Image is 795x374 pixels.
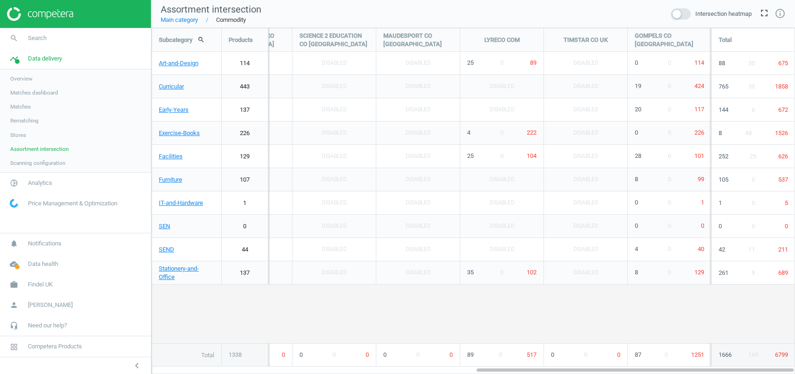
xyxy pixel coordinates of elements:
[10,145,68,153] span: Assortment intersection
[28,239,61,248] span: Notifications
[668,129,671,136] span: 0
[527,129,537,136] span: 222
[573,145,598,168] span: Disabled
[222,52,268,75] a: 114
[635,269,638,276] span: 8
[573,75,598,98] span: Disabled
[10,117,39,124] span: Rematching
[222,98,268,122] a: 137
[161,4,261,15] span: Assortment intersection
[152,52,221,75] a: Art-and-Design
[28,54,62,63] span: Data delivery
[322,75,347,98] span: Disabled
[322,261,347,284] span: Disabled
[322,238,347,261] span: Disabled
[467,129,470,136] span: 4
[152,98,221,122] a: Early-Years
[527,152,537,159] span: 104
[5,276,23,293] i: work
[152,215,221,238] a: SEN
[694,152,704,159] span: 101
[719,269,728,277] span: 261
[5,50,23,68] i: timeline
[406,238,431,261] span: Disabled
[152,261,221,285] a: Stationery-and-Office
[752,269,755,277] span: 9
[668,106,671,113] span: 0
[416,351,420,359] span: 0
[28,199,117,208] span: Price Management & Optimization
[222,168,268,191] a: 107
[573,215,598,238] span: Disabled
[752,106,755,114] span: 6
[668,152,671,159] span: 0
[467,59,474,66] span: 25
[376,28,460,52] div: MAUDESPORT CO [GEOGRAPHIC_DATA]
[628,28,711,52] div: GOMPELS CO [GEOGRAPHIC_DATA]
[406,261,431,284] span: Disabled
[222,122,268,145] a: 226
[500,152,503,159] span: 0
[573,261,598,284] span: Disabled
[383,351,387,359] span: 0
[635,176,638,183] span: 8
[635,152,641,159] span: 28
[5,255,23,273] i: cloud_done
[719,351,732,359] span: 1666
[7,7,73,21] img: ajHJNr6hYgQAAAAASUVORK5CYII=
[5,296,23,314] i: person
[573,191,598,214] span: Disabled
[778,269,788,277] span: 689
[635,222,638,229] span: 0
[719,222,722,231] span: 0
[500,59,503,66] span: 0
[719,106,728,114] span: 144
[222,75,268,98] a: 443
[719,245,725,254] span: 42
[500,269,503,276] span: 0
[366,351,369,359] span: 0
[292,28,376,52] div: SCIENCE 2 EDUCATION CO [GEOGRAPHIC_DATA]
[527,269,537,276] span: 102
[322,215,347,238] span: Disabled
[406,52,431,75] span: Disabled
[499,351,502,359] span: 0
[694,129,704,136] span: 226
[152,191,221,215] a: IT-and-Hardware
[282,351,285,359] span: 0
[406,191,431,214] span: Disabled
[668,59,671,66] span: 0
[748,351,758,359] span: 169
[775,129,788,137] span: 1526
[584,351,587,359] span: 0
[712,28,795,52] div: Total
[694,59,704,66] span: 114
[222,145,268,168] a: 129
[775,8,786,19] i: info_outline
[489,215,515,238] span: Disabled
[192,32,210,48] button: search
[785,222,788,231] span: 0
[778,106,788,114] span: 672
[489,191,515,214] span: Disabled
[551,351,554,359] span: 0
[544,28,627,52] div: TIMSTAR CO UK
[5,235,23,252] i: notifications
[635,129,638,136] span: 0
[406,145,431,168] span: Disabled
[406,98,431,121] span: Disabled
[752,222,755,231] span: 0
[322,191,347,214] span: Disabled
[668,269,671,276] span: 0
[785,199,788,207] span: 5
[778,176,788,184] span: 537
[406,168,431,191] span: Disabled
[635,82,641,89] span: 19
[10,89,58,96] span: Matches dashboard
[28,342,82,351] span: Competera Products
[489,238,515,261] span: Disabled
[125,360,149,372] button: chevron_left
[573,122,598,144] span: Disabled
[198,16,246,24] a: Commodity
[467,269,474,276] span: 35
